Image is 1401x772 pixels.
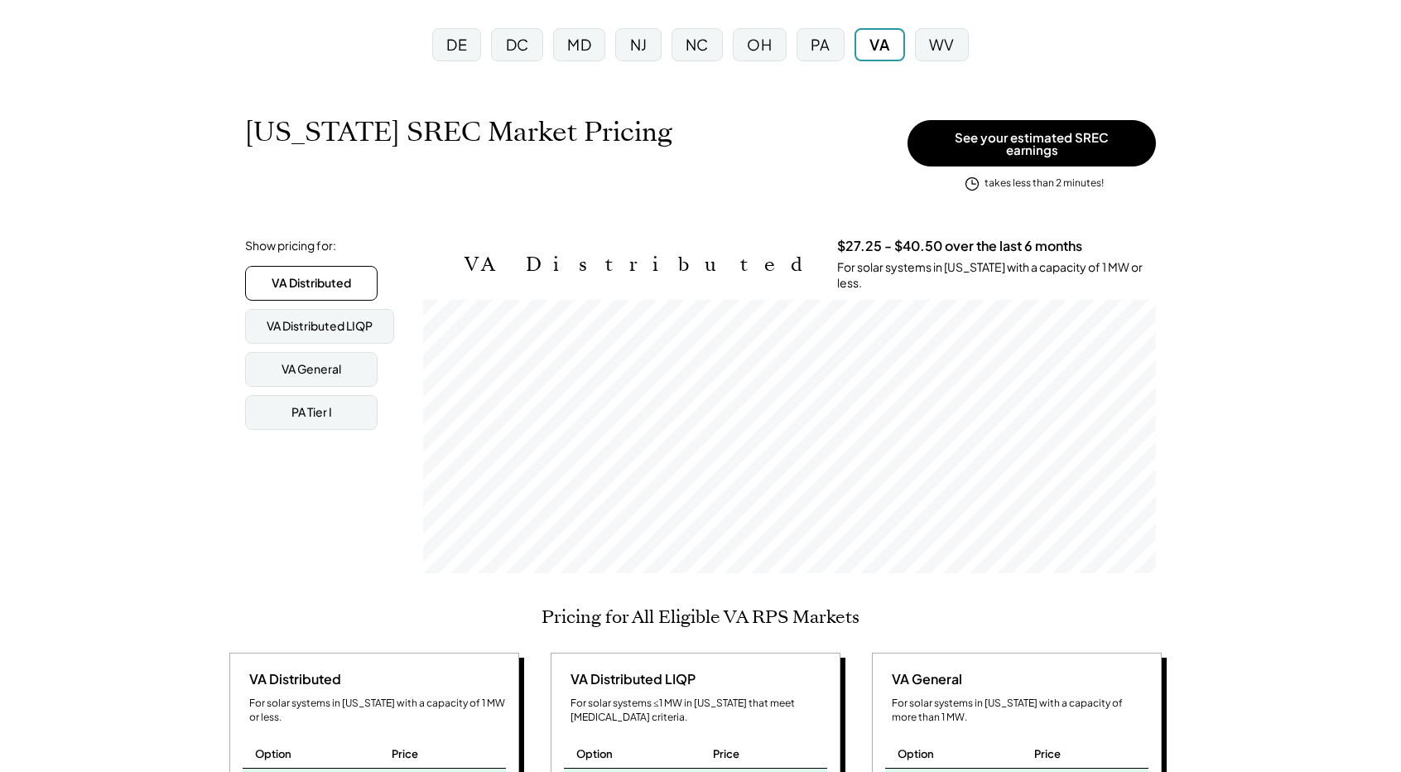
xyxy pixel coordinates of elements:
div: VA General [282,361,341,378]
div: PA [811,34,830,55]
div: For solar systems ≤1 MW in [US_STATE] that meet [MEDICAL_DATA] criteria. [571,697,827,725]
div: For solar systems in [US_STATE] with a capacity of 1 MW or less. [249,697,506,725]
div: For solar systems in [US_STATE] with a capacity of more than 1 MW. [892,697,1148,725]
h1: [US_STATE] SREC Market Pricing [245,116,672,148]
h2: VA Distributed [465,253,812,277]
div: takes less than 2 minutes! [985,176,1104,191]
div: VA Distributed [243,670,341,688]
div: OH [747,34,772,55]
div: Option [898,746,934,761]
div: Option [576,746,613,761]
div: Option [255,746,291,761]
button: See your estimated SREC earnings [908,120,1156,166]
div: Price [1034,746,1061,761]
div: VA Distributed [272,275,351,292]
div: DE [446,34,467,55]
div: PA Tier I [291,404,332,421]
h2: Pricing for All Eligible VA RPS Markets [542,606,859,628]
div: MD [567,34,591,55]
h3: $27.25 - $40.50 over the last 6 months [837,238,1082,255]
div: VA General [885,670,962,688]
div: WV [929,34,955,55]
div: NC [686,34,709,55]
div: VA Distributed LIQP [267,318,373,335]
div: NJ [630,34,648,55]
div: Show pricing for: [245,238,336,254]
div: VA Distributed LIQP [564,670,696,688]
div: Price [392,746,418,761]
div: For solar systems in [US_STATE] with a capacity of 1 MW or less. [837,259,1156,292]
div: VA [869,34,889,55]
div: DC [506,34,529,55]
div: Price [713,746,739,761]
